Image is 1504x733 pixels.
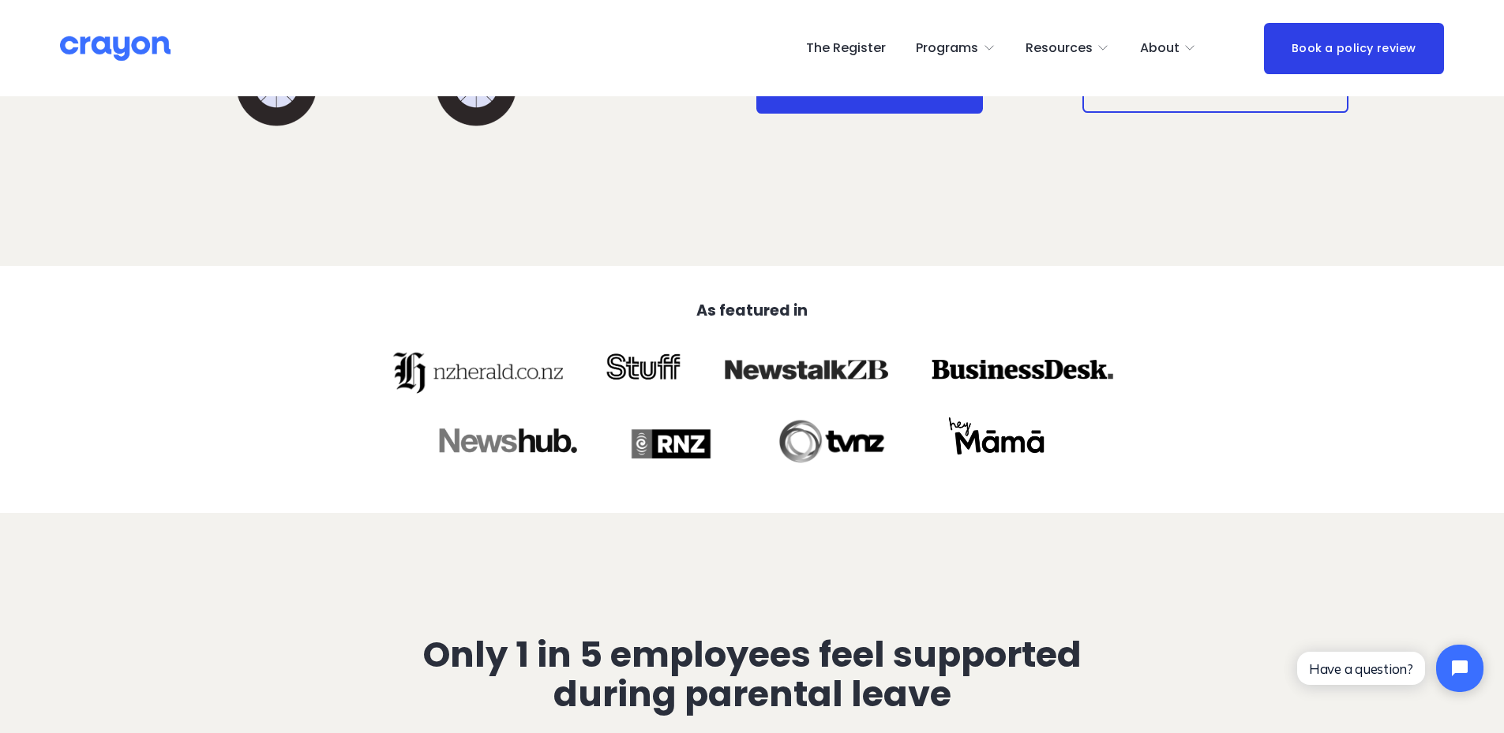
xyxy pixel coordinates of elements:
[916,37,978,60] span: Programs
[1264,23,1444,74] a: Book a policy review
[1026,36,1110,61] a: folder dropdown
[916,36,996,61] a: folder dropdown
[806,36,886,61] a: The Register
[696,300,808,321] strong: As featured in
[60,35,171,62] img: Crayon
[1284,631,1497,705] iframe: Tidio Chat
[1140,37,1180,60] span: About
[1140,36,1197,61] a: folder dropdown
[1026,37,1093,60] span: Resources
[423,630,1090,719] span: Only 1 in 5 employees feel supported during parental leave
